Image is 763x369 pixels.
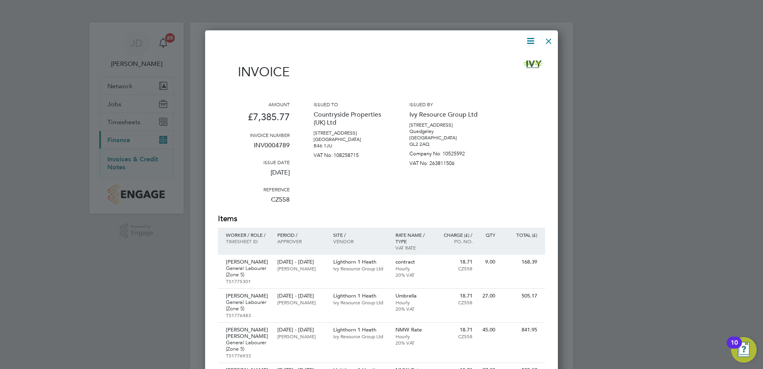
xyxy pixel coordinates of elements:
[226,232,269,238] p: Worker / Role /
[314,101,385,107] h3: Issued to
[226,299,269,312] p: General Labourer (Zone 5)
[277,265,325,272] p: [PERSON_NAME]
[480,232,495,238] p: QTY
[333,293,387,299] p: Lighthorn 1 Heath
[218,213,545,224] h2: Items
[731,337,757,363] button: Open Resource Center, 10 new notifications
[480,293,495,299] p: 27.00
[333,259,387,265] p: Lighthorn 1 Heath
[409,101,481,107] h3: Issued by
[438,333,472,339] p: CZ558
[409,147,481,157] p: Company No: 10525592
[277,232,325,238] p: Period /
[438,299,472,306] p: CZ558
[226,259,269,265] p: [PERSON_NAME]
[218,138,290,159] p: INV0004789
[333,238,387,244] p: Vendor
[218,132,290,138] h3: Invoice number
[503,293,537,299] p: 505.17
[438,232,472,238] p: Charge (£) /
[395,299,430,306] p: Hourly
[218,101,290,107] h3: Amount
[395,327,430,333] p: NMW Rate
[395,259,430,265] p: contract
[395,333,430,339] p: Hourly
[226,293,269,299] p: [PERSON_NAME]
[218,186,290,192] h3: Reference
[314,130,385,136] p: [STREET_ADDRESS]
[226,327,269,339] p: [PERSON_NAME] [PERSON_NAME]
[521,52,545,76] img: ivyresourcegroup-logo-remittance.png
[409,141,481,147] p: GL2 2AQ
[333,327,387,333] p: Lighthorn 1 Heath
[314,136,385,143] p: [GEOGRAPHIC_DATA]
[333,299,387,306] p: Ivy Resource Group Ltd
[226,278,269,284] p: TS1775301
[409,128,481,135] p: Quedgeley
[438,293,472,299] p: 18.71
[395,293,430,299] p: Umbrella
[226,265,269,278] p: General Labourer (Zone 5)
[480,327,495,333] p: 45.00
[395,244,430,251] p: VAT rate
[503,327,537,333] p: 841.95
[218,165,290,186] p: [DATE]
[218,192,290,213] p: CZ558
[277,299,325,306] p: [PERSON_NAME]
[395,265,430,272] p: Hourly
[409,135,481,141] p: [GEOGRAPHIC_DATA]
[277,238,325,244] p: Approver
[395,272,430,278] p: 20% VAT
[395,339,430,346] p: 20% VAT
[314,107,385,130] p: Countryside Properties (UK) Ltd
[314,149,385,159] p: VAT No: 108258715
[333,265,387,272] p: Ivy Resource Group Ltd
[503,232,537,238] p: Total (£)
[218,107,290,132] p: £7,385.77
[409,157,481,167] p: VAT No: 263811506
[226,352,269,359] p: TS1776933
[226,312,269,318] p: TS1776483
[438,265,472,272] p: CZ558
[226,339,269,352] p: General Labourer (Zone 5)
[395,306,430,312] p: 20% VAT
[277,327,325,333] p: [DATE] - [DATE]
[314,143,385,149] p: B46 1JU
[218,159,290,165] h3: Issue date
[438,259,472,265] p: 18.71
[277,259,325,265] p: [DATE] - [DATE]
[333,232,387,238] p: Site /
[480,259,495,265] p: 9.00
[226,238,269,244] p: Timesheet ID
[438,238,472,244] p: Po. No.
[438,327,472,333] p: 18.71
[218,64,290,79] h1: Invoice
[277,293,325,299] p: [DATE] - [DATE]
[333,333,387,339] p: Ivy Resource Group Ltd
[409,107,481,122] p: Ivy Resource Group Ltd
[395,232,430,244] p: Rate name / type
[409,122,481,128] p: [STREET_ADDRESS]
[731,343,738,353] div: 10
[277,333,325,339] p: [PERSON_NAME]
[503,259,537,265] p: 168.39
